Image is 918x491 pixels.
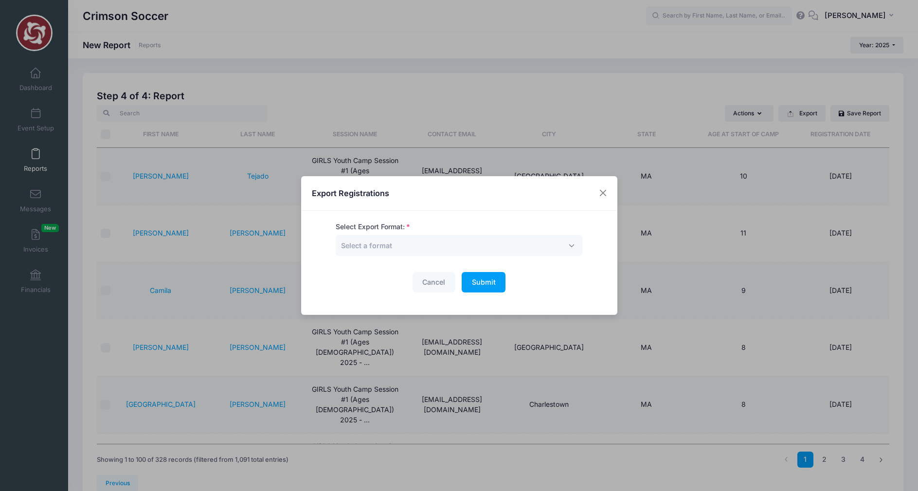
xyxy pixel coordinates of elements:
[336,222,410,232] label: Select Export Format:
[341,240,392,251] span: Select a format
[336,235,582,256] span: Select a format
[594,184,612,202] button: Close
[413,272,455,293] button: Cancel
[472,278,496,286] span: Submit
[462,272,505,293] button: Submit
[341,241,392,250] span: Select a format
[312,187,389,199] h4: Export Registrations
